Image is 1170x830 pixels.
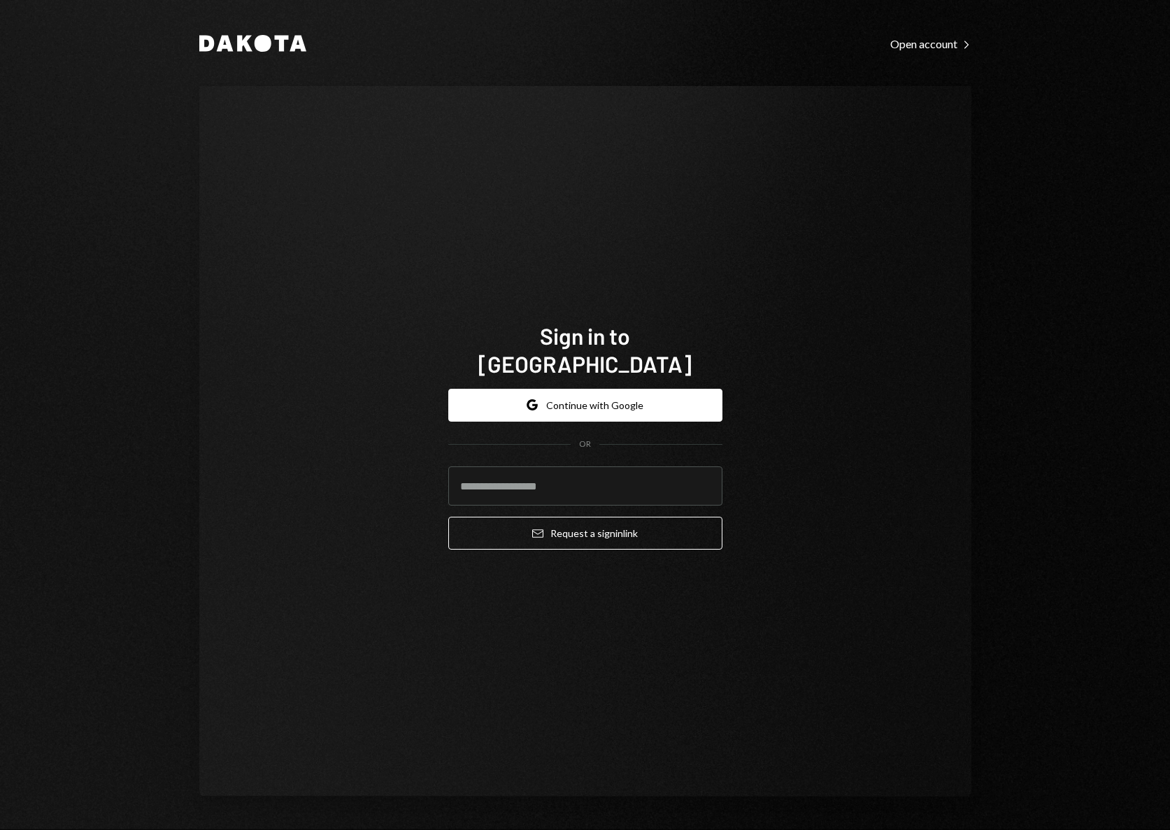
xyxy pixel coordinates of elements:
[448,322,722,378] h1: Sign in to [GEOGRAPHIC_DATA]
[448,517,722,550] button: Request a signinlink
[890,37,971,51] div: Open account
[890,36,971,51] a: Open account
[448,389,722,422] button: Continue with Google
[579,438,591,450] div: OR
